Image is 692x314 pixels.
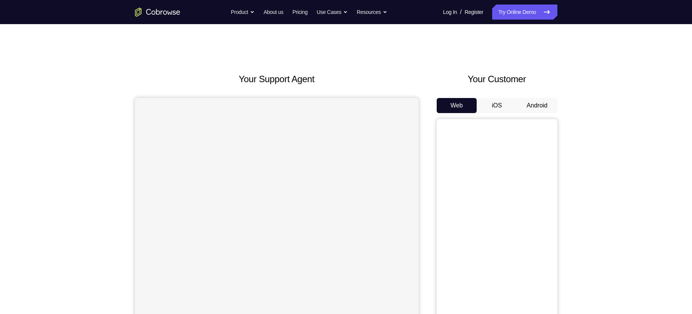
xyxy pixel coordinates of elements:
[135,72,419,86] h2: Your Support Agent
[135,8,180,17] a: Go to the home page
[437,72,557,86] h2: Your Customer
[460,8,462,17] span: /
[465,5,483,20] a: Register
[477,98,517,113] button: iOS
[357,5,387,20] button: Resources
[492,5,557,20] a: Try Online Demo
[443,5,457,20] a: Log In
[517,98,557,113] button: Android
[437,98,477,113] button: Web
[231,5,255,20] button: Product
[264,5,283,20] a: About us
[292,5,307,20] a: Pricing
[317,5,348,20] button: Use Cases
